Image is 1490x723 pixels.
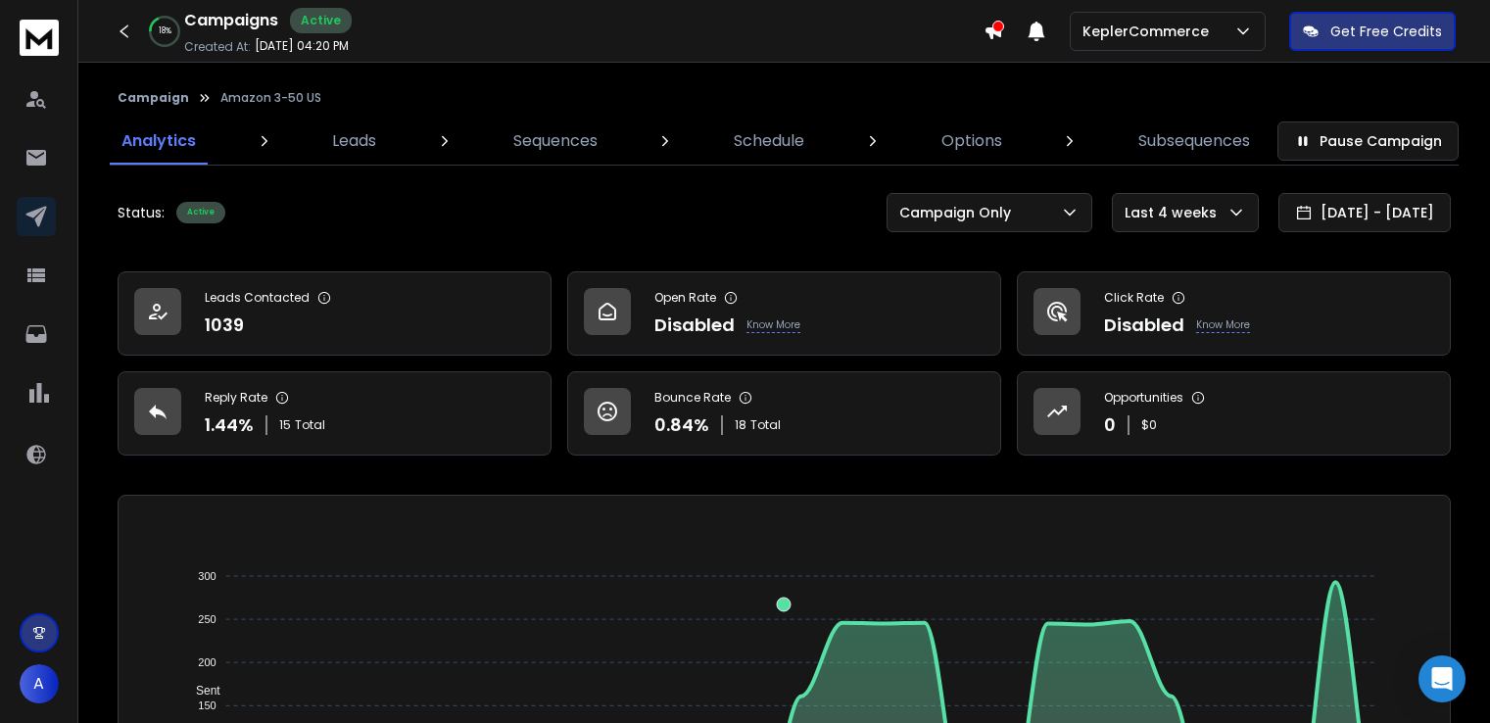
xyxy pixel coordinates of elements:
[1082,22,1217,41] p: KeplerCommerce
[290,8,352,33] div: Active
[654,390,731,406] p: Bounce Rate
[746,317,800,333] p: Know More
[567,271,1001,356] a: Open RateDisabledKnow More
[502,118,609,165] a: Sequences
[20,664,59,703] button: A
[734,129,804,153] p: Schedule
[513,129,598,153] p: Sequences
[181,684,220,698] span: Sent
[176,202,225,223] div: Active
[159,25,171,37] p: 18 %
[1125,203,1225,222] p: Last 4 weeks
[654,411,709,439] p: 0.84 %
[20,20,59,56] img: logo
[205,290,310,306] p: Leads Contacted
[118,371,552,456] a: Reply Rate1.44%15Total
[220,90,321,106] p: Amazon 3-50 US
[1104,411,1116,439] p: 0
[199,613,216,625] tspan: 250
[205,411,254,439] p: 1.44 %
[320,118,388,165] a: Leads
[1017,271,1451,356] a: Click RateDisabledKnow More
[654,290,716,306] p: Open Rate
[1289,12,1456,51] button: Get Free Credits
[1104,390,1183,406] p: Opportunities
[205,312,244,339] p: 1039
[1017,371,1451,456] a: Opportunities0$0
[1141,417,1157,433] p: $ 0
[199,656,216,668] tspan: 200
[279,417,291,433] span: 15
[199,699,216,711] tspan: 150
[1278,193,1451,232] button: [DATE] - [DATE]
[1138,129,1250,153] p: Subsequences
[654,312,735,339] p: Disabled
[567,371,1001,456] a: Bounce Rate0.84%18Total
[205,390,267,406] p: Reply Rate
[184,39,251,55] p: Created At:
[750,417,781,433] span: Total
[1104,290,1164,306] p: Click Rate
[118,271,552,356] a: Leads Contacted1039
[1418,655,1466,702] div: Open Intercom Messenger
[255,38,349,54] p: [DATE] 04:20 PM
[735,417,746,433] span: 18
[722,118,816,165] a: Schedule
[930,118,1014,165] a: Options
[1330,22,1442,41] p: Get Free Credits
[118,90,189,106] button: Campaign
[1196,317,1250,333] p: Know More
[121,129,196,153] p: Analytics
[941,129,1002,153] p: Options
[118,203,165,222] p: Status:
[295,417,325,433] span: Total
[1127,118,1262,165] a: Subsequences
[1104,312,1184,339] p: Disabled
[110,118,208,165] a: Analytics
[332,129,376,153] p: Leads
[184,9,278,32] h1: Campaigns
[899,203,1019,222] p: Campaign Only
[199,570,216,582] tspan: 300
[1277,121,1459,161] button: Pause Campaign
